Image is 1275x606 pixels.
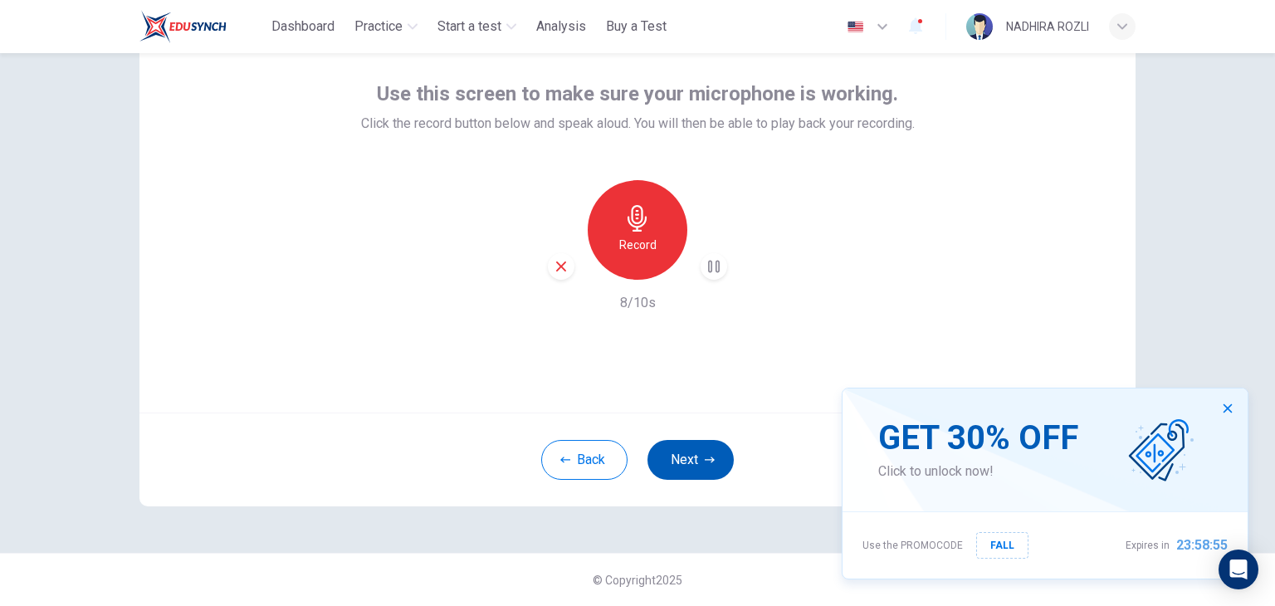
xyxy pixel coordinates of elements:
span: Buy a Test [606,17,667,37]
a: ELTC logo [139,10,265,43]
span: Start a test [437,17,501,37]
button: Buy a Test [599,12,673,42]
img: ELTC logo [139,10,227,43]
span: © Copyright 2025 [593,574,682,587]
h6: 8/10s [620,293,656,313]
button: Next [647,440,734,480]
button: Dashboard [265,12,341,42]
span: Click to unlock now! [878,462,1078,481]
span: 23:58:55 [1176,535,1228,555]
img: Profile picture [966,13,993,40]
div: Open Intercom Messenger [1219,550,1258,589]
button: Practice [348,12,424,42]
span: FALL [990,536,1014,555]
span: GET 30% OFF [878,418,1078,458]
span: Click the record button below and speak aloud. You will then be able to play back your recording. [361,114,915,134]
div: NADHIRA ROZLI [1006,17,1089,37]
span: Expires in [1126,535,1170,555]
span: Practice [354,17,403,37]
button: Analysis [530,12,593,42]
button: Start a test [431,12,523,42]
button: Record [588,180,687,280]
span: Analysis [536,17,586,37]
span: Use this screen to make sure your microphone is working. [377,81,898,107]
h6: Record [619,235,657,255]
span: Dashboard [271,17,335,37]
img: en [845,21,866,33]
button: Back [541,440,628,480]
span: Use the PROMOCODE [862,535,963,555]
